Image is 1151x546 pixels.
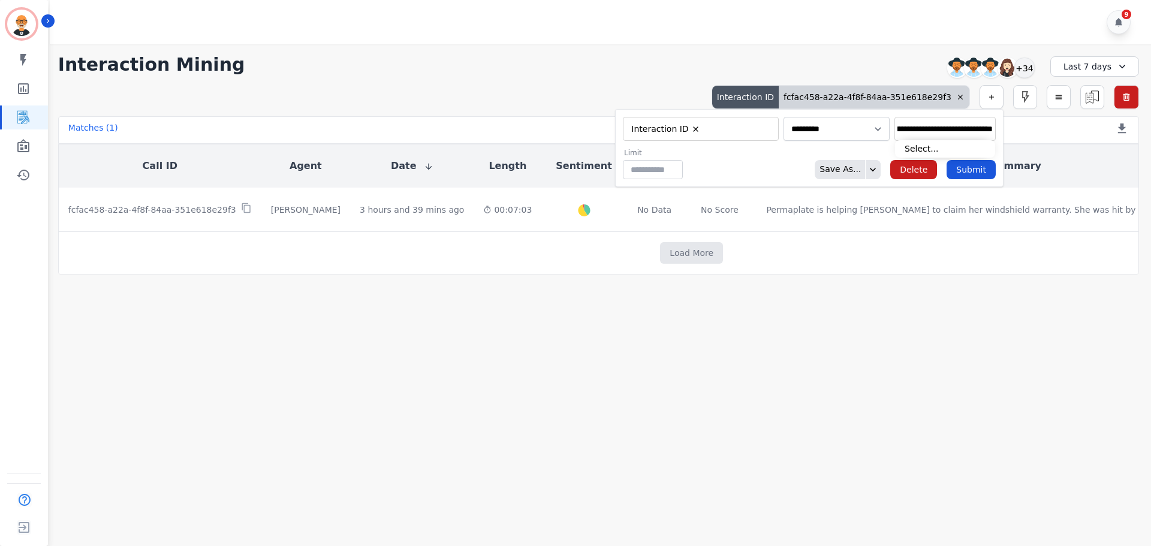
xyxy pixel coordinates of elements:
div: Save As... [815,160,861,179]
button: Call ID [143,159,177,173]
button: Call Summary [967,159,1041,173]
p: fcfac458-a22a-4f8f-84aa-351e618e29f3 [68,204,236,216]
button: Agent [290,159,322,173]
button: Delete [890,160,937,179]
button: Submit [947,160,996,179]
li: Select... [895,140,995,158]
div: Interaction ID [712,86,779,108]
div: fcfac458-a22a-4f8f-84aa-351e618e29f3 [779,86,969,108]
h1: Interaction Mining [58,54,245,76]
button: Remove Interaction ID [691,125,700,134]
div: 9 [1122,10,1131,19]
div: No Score [701,204,739,216]
label: Limit [624,148,683,158]
div: 00:07:03 [483,204,532,216]
ul: selected options [626,122,771,136]
li: Interaction ID [628,123,704,135]
button: Date [391,159,433,173]
img: Bordered avatar [7,10,36,38]
div: 3 hours and 39 mins ago [360,204,464,216]
div: Last 7 days [1050,56,1139,77]
button: Load More [660,242,723,264]
div: [PERSON_NAME] [271,204,341,216]
div: No Data [636,204,673,216]
div: +34 [1014,58,1035,78]
button: Sentiment [556,159,611,173]
div: Matches ( 1 ) [68,122,118,138]
ul: selected options [897,123,993,135]
button: Length [489,159,526,173]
